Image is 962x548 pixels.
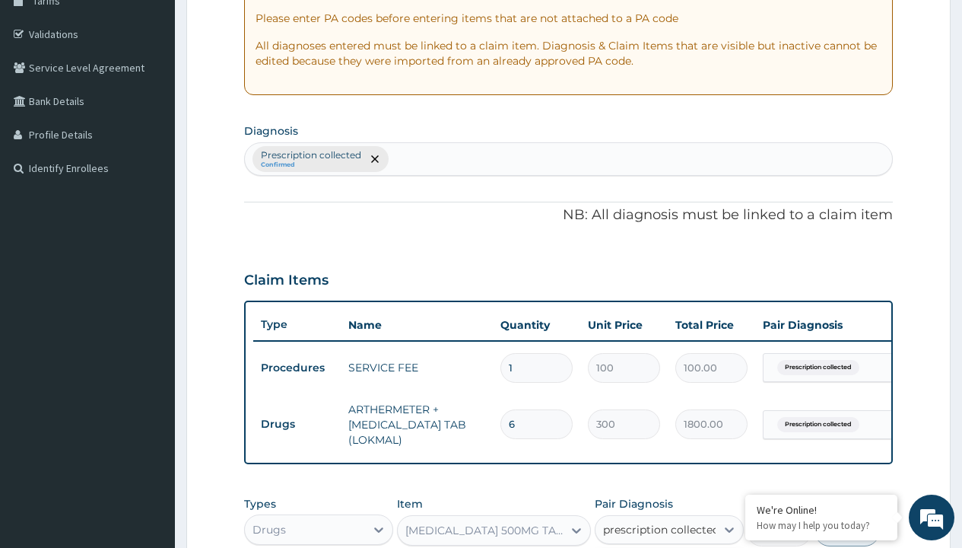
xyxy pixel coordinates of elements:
p: NB: All diagnosis must be linked to a claim item [244,205,893,225]
th: Total Price [668,310,755,340]
h3: Claim Items [244,272,329,289]
label: Types [244,498,276,511]
td: Drugs [253,410,341,438]
div: We're Online! [757,503,886,517]
span: Prescription collected [777,360,859,375]
label: Item [397,496,423,511]
th: Name [341,310,493,340]
div: Minimize live chat window [249,8,286,44]
span: Prescription collected [777,417,859,432]
th: Unit Price [580,310,668,340]
label: Pair Diagnosis [595,496,673,511]
small: Confirmed [261,161,361,169]
div: Drugs [252,522,286,537]
label: Diagnosis [244,123,298,139]
td: ARTHERMETER + [MEDICAL_DATA] TAB (LOKMAL) [341,394,493,455]
span: remove selection option [368,152,382,166]
td: SERVICE FEE [341,352,493,383]
th: Type [253,311,341,339]
p: Prescription collected [261,149,361,161]
th: Pair Diagnosis [755,310,922,340]
span: We're online! [88,172,210,326]
img: d_794563401_company_1708531726252_794563401 [28,76,62,114]
th: Quantity [493,310,580,340]
p: How may I help you today? [757,519,886,532]
p: All diagnoses entered must be linked to a claim item. Diagnosis & Claim Items that are visible bu... [256,38,881,68]
td: Procedures [253,354,341,382]
textarea: Type your message and hit 'Enter' [8,377,290,430]
div: Chat with us now [79,85,256,105]
div: [MEDICAL_DATA] 500MG TABLET EMZOR/SACH [405,523,565,538]
p: Please enter PA codes before entering items that are not attached to a PA code [256,11,881,26]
